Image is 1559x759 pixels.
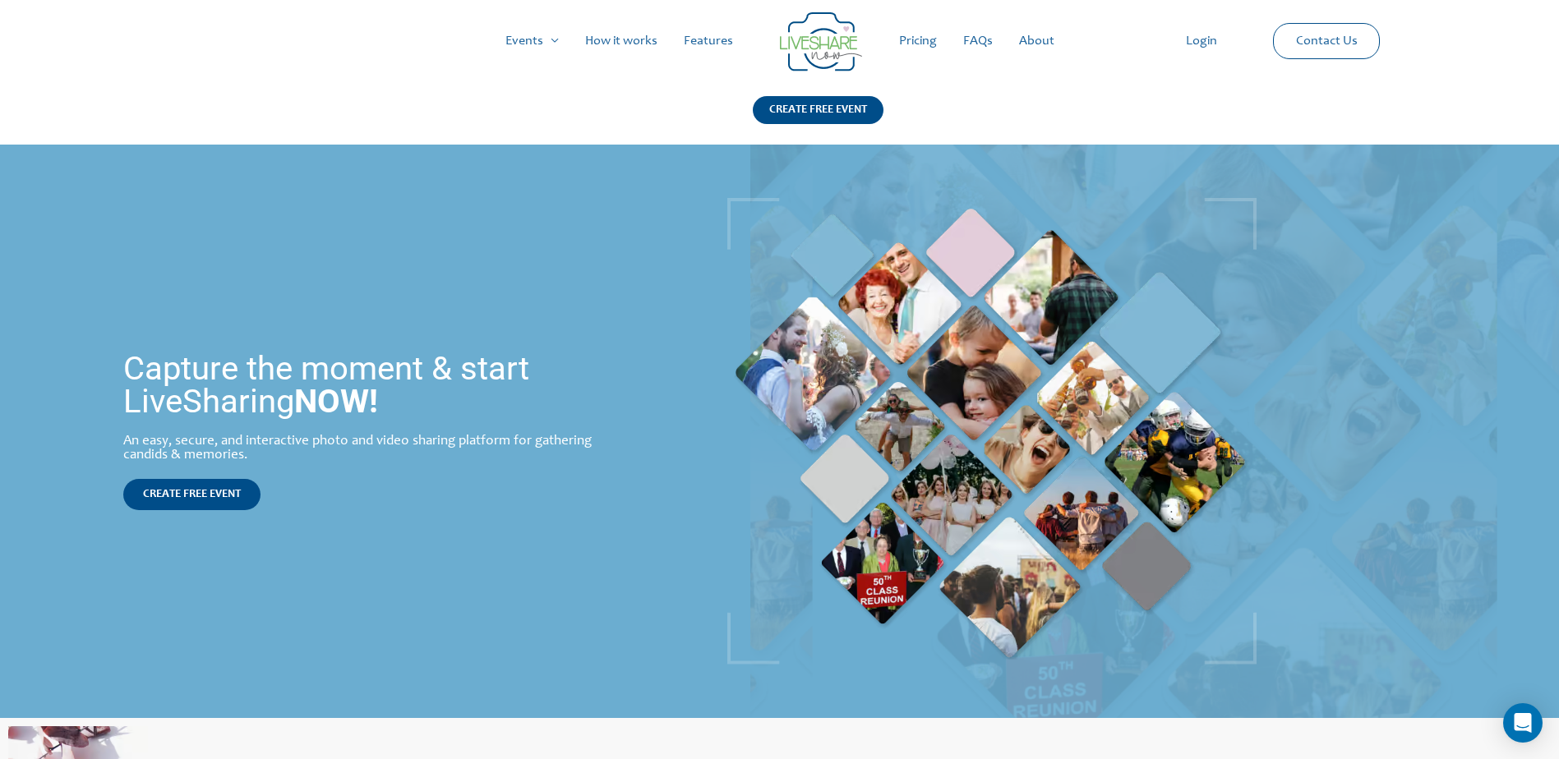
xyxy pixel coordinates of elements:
[294,382,378,421] strong: NOW!
[886,15,950,67] a: Pricing
[492,15,572,67] a: Events
[123,479,261,510] a: CREATE FREE EVENT
[950,15,1006,67] a: FAQs
[780,12,862,71] img: Group 14 | Live Photo Slideshow for Events | Create Free Events Album for Any Occasion
[1173,15,1230,67] a: Login
[143,489,241,500] span: CREATE FREE EVENT
[753,96,883,145] a: CREATE FREE EVENT
[572,15,671,67] a: How it works
[671,15,746,67] a: Features
[29,15,1530,67] nav: Site Navigation
[1006,15,1068,67] a: About
[1283,24,1371,58] a: Contact Us
[753,96,883,124] div: CREATE FREE EVENT
[1503,703,1543,743] div: Open Intercom Messenger
[123,352,621,418] h1: Capture the moment & start LiveSharing
[727,198,1257,665] img: LiveShare Moment | Live Photo Slideshow for Events | Create Free Events Album for Any Occasion
[123,435,621,462] div: An easy, secure, and interactive photo and video sharing platform for gathering candids & memories.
